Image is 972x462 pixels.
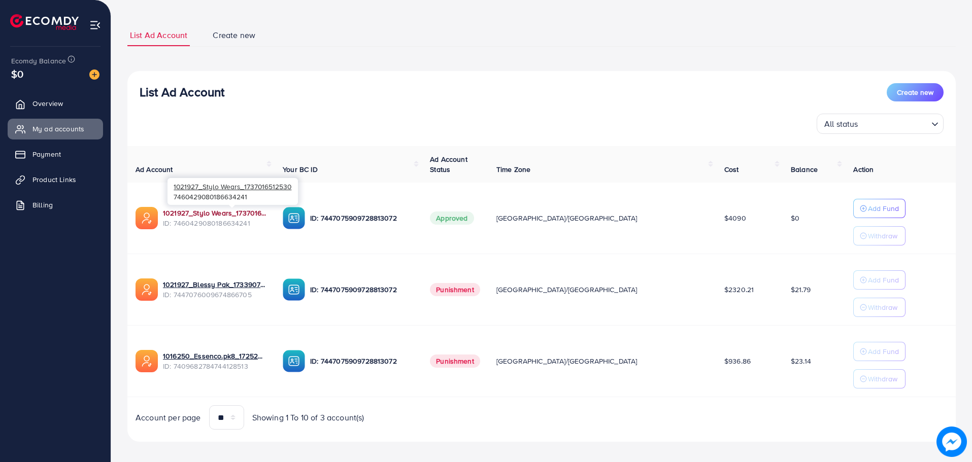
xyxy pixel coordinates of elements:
span: Approved [430,211,474,225]
span: $2320.21 [724,285,754,295]
span: ID: 7460429080186634241 [163,218,266,228]
a: Product Links [8,169,103,190]
span: $21.79 [791,285,811,295]
span: My ad accounts [32,124,84,134]
div: <span class='underline'>1016250_Essenco.pk8_1725201216863</span></br>7409682784744128513 [163,351,266,372]
span: Punishment [430,283,480,296]
button: Create new [887,83,944,101]
a: My ad accounts [8,119,103,139]
img: image [936,427,967,457]
span: [GEOGRAPHIC_DATA]/[GEOGRAPHIC_DATA] [496,285,638,295]
p: Withdraw [868,301,897,313]
span: ID: 7409682784744128513 [163,361,266,371]
span: All status [822,117,860,131]
span: Time Zone [496,164,530,174]
span: $4090 [724,213,746,223]
p: Add Fund [868,345,899,358]
span: $936.86 [724,356,751,366]
span: 1021927_Stylo Wears_1737016512530 [174,182,291,191]
span: Your BC ID [283,164,318,174]
input: Search for option [861,115,927,131]
span: [GEOGRAPHIC_DATA]/[GEOGRAPHIC_DATA] [496,213,638,223]
span: ID: 7447076009674866705 [163,290,266,300]
p: ID: 7447075909728813072 [310,212,414,224]
p: Add Fund [868,274,899,286]
span: Billing [32,200,53,210]
button: Add Fund [853,199,906,218]
div: Search for option [817,114,944,134]
a: 1021927_Stylo Wears_1737016512530 [163,208,266,218]
button: Withdraw [853,298,906,317]
button: Add Fund [853,270,906,290]
span: Cost [724,164,739,174]
img: image [89,69,99,80]
span: Ecomdy Balance [11,56,66,66]
img: ic-ads-acc.e4c84228.svg [136,350,158,372]
img: ic-ba-acc.ded83a64.svg [283,278,305,301]
span: Overview [32,98,63,109]
a: Billing [8,195,103,215]
h3: List Ad Account [140,85,224,99]
span: Ad Account [136,164,173,174]
img: ic-ba-acc.ded83a64.svg [283,350,305,372]
span: Balance [791,164,818,174]
button: Withdraw [853,226,906,245]
a: 1016250_Essenco.pk8_1725201216863 [163,351,266,361]
span: Create new [213,29,255,41]
span: Account per page [136,412,201,423]
img: ic-ads-acc.e4c84228.svg [136,207,158,229]
a: Overview [8,93,103,114]
span: $0 [11,66,23,81]
div: 7460429080186634241 [167,178,298,205]
p: ID: 7447075909728813072 [310,283,414,296]
span: Product Links [32,174,76,185]
span: Ad Account Status [430,154,467,174]
span: Action [853,164,874,174]
img: logo [10,14,79,30]
span: Punishment [430,354,480,368]
button: Withdraw [853,369,906,388]
p: Withdraw [868,230,897,242]
img: ic-ads-acc.e4c84228.svg [136,278,158,301]
p: ID: 7447075909728813072 [310,355,414,367]
span: List Ad Account [130,29,187,41]
img: ic-ba-acc.ded83a64.svg [283,207,305,229]
a: Payment [8,144,103,164]
a: 1021927_Blessy Pak_1733907511812 [163,279,266,290]
p: Add Fund [868,202,899,215]
span: Showing 1 To 10 of 3 account(s) [252,412,364,423]
span: $0 [791,213,799,223]
p: Withdraw [868,373,897,385]
span: Payment [32,149,61,159]
span: [GEOGRAPHIC_DATA]/[GEOGRAPHIC_DATA] [496,356,638,366]
img: menu [89,19,101,31]
button: Add Fund [853,342,906,361]
div: <span class='underline'>1021927_Blessy Pak_1733907511812</span></br>7447076009674866705 [163,279,266,300]
span: $23.14 [791,356,811,366]
span: Create new [897,87,933,97]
